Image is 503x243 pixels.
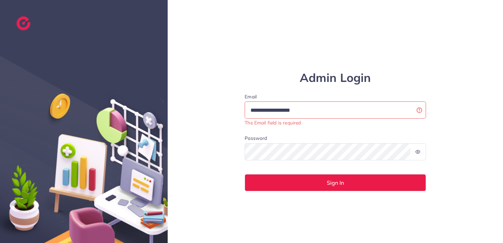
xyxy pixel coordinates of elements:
small: The Email field is required [245,120,301,125]
button: Sign In [245,174,426,191]
label: Email [245,93,426,100]
h1: Admin Login [245,71,426,85]
label: Password [245,135,267,142]
span: Sign In [327,180,344,185]
img: logo [16,16,30,30]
